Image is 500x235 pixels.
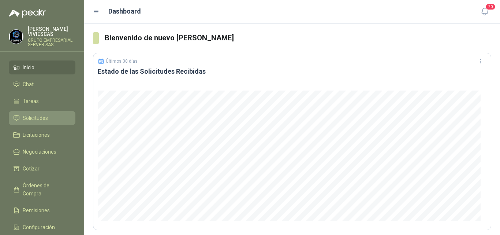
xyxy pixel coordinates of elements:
span: Negociaciones [23,148,56,156]
span: Chat [23,80,34,88]
h3: Estado de las Solicitudes Recibidas [98,67,486,76]
img: Logo peakr [9,9,46,18]
h1: Dashboard [108,6,141,16]
span: Solicitudes [23,114,48,122]
span: Configuración [23,223,55,231]
span: Licitaciones [23,131,50,139]
a: Tareas [9,94,75,108]
a: Remisiones [9,203,75,217]
span: Cotizar [23,165,40,173]
a: Configuración [9,220,75,234]
h3: Bienvenido de nuevo [PERSON_NAME] [105,32,491,44]
a: Inicio [9,60,75,74]
a: Órdenes de Compra [9,179,75,201]
p: GRUPO EMPRESARIAL SERVER SAS [28,38,75,47]
a: Solicitudes [9,111,75,125]
a: Cotizar [9,162,75,176]
a: Negociaciones [9,145,75,159]
span: Remisiones [23,206,50,214]
button: 20 [478,5,491,18]
p: [PERSON_NAME] VIVIESCAS [28,26,75,37]
p: Últimos 30 días [106,59,138,64]
a: Chat [9,77,75,91]
a: Licitaciones [9,128,75,142]
img: Company Logo [9,30,23,44]
span: Inicio [23,63,34,71]
span: Órdenes de Compra [23,181,68,198]
span: 20 [485,3,496,10]
span: Tareas [23,97,39,105]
